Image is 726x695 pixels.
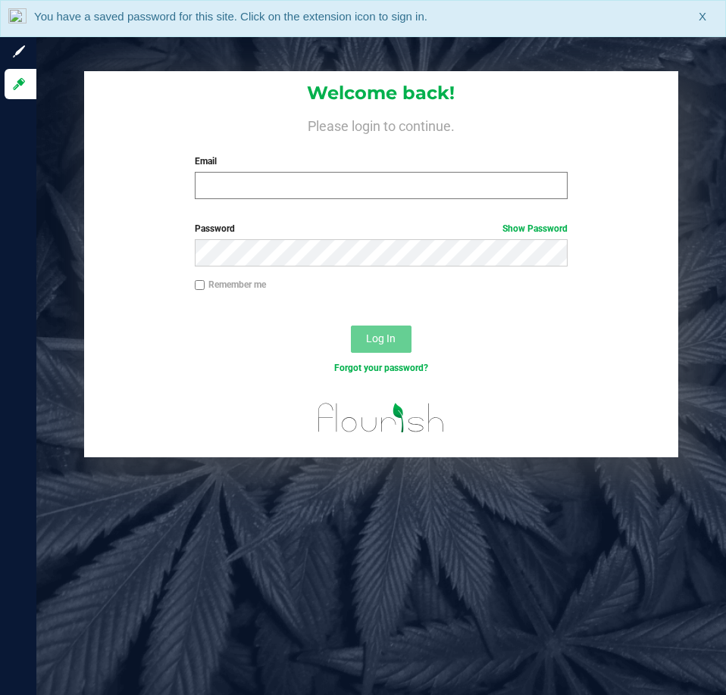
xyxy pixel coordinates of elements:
label: Email [195,154,568,168]
span: You have a saved password for this site. Click on the extension icon to sign in. [34,10,427,23]
span: Log In [366,332,396,344]
inline-svg: Log in [11,76,27,92]
span: Password [195,223,235,234]
img: flourish_logo.svg [307,391,455,445]
a: Forgot your password? [334,363,428,373]
h1: Welcome back! [84,83,677,103]
input: Remember me [195,280,205,291]
inline-svg: Sign up [11,44,27,59]
span: X [699,8,706,26]
button: Log In [351,326,412,353]
h4: Please login to continue. [84,115,677,133]
a: Show Password [502,223,568,234]
img: notLoggedInIcon.png [8,8,27,29]
label: Remember me [195,278,266,291]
